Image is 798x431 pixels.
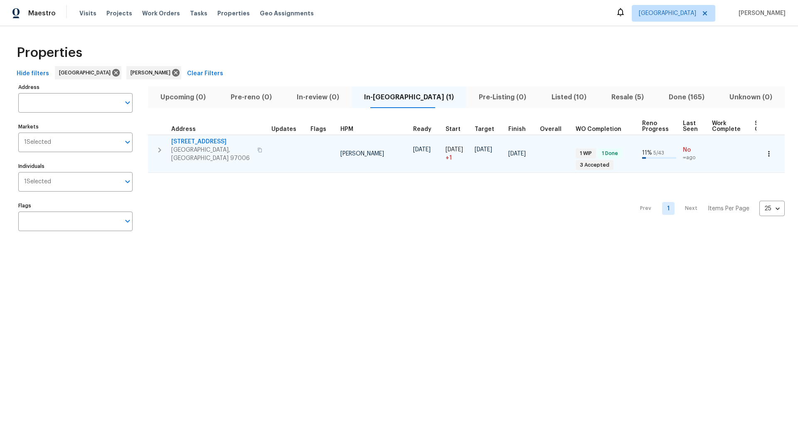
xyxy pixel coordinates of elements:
span: [PERSON_NAME] [735,9,786,17]
div: Actual renovation start date [446,126,468,132]
span: [STREET_ADDRESS] [171,138,252,146]
span: Pre-Listing (0) [471,91,534,103]
div: Earliest renovation start date (first business day after COE or Checkout) [413,126,439,132]
label: Flags [18,203,133,208]
span: Target [475,126,494,132]
span: 1 Done [598,150,621,157]
button: Clear Filters [184,66,227,81]
span: Last Seen [683,121,698,132]
span: In-review (0) [289,91,347,103]
span: [PERSON_NAME] [340,151,384,157]
p: Items Per Page [708,204,749,213]
span: Properties [17,49,82,57]
label: Address [18,85,133,90]
span: Listed (10) [544,91,594,103]
span: Maestro [28,9,56,17]
span: [DATE] [475,147,492,153]
span: 1 Selected [24,139,51,146]
span: Setup Complete [755,121,783,132]
span: [DATE] [508,151,526,157]
span: Clear Filters [187,69,223,79]
span: [GEOGRAPHIC_DATA] [59,69,114,77]
span: Address [171,126,196,132]
label: Individuals [18,164,133,169]
div: Days past target finish date [540,126,569,132]
span: Overall [540,126,562,132]
div: [PERSON_NAME] [126,66,181,79]
span: Tasks [190,10,207,16]
span: ∞ ago [683,154,705,161]
span: 1 Selected [24,178,51,185]
span: 5 / 43 [653,150,664,155]
span: Upcoming (0) [153,91,213,103]
span: WO Completion [576,126,621,132]
span: [PERSON_NAME] [131,69,174,77]
button: Open [122,136,133,148]
span: [GEOGRAPHIC_DATA] [639,9,696,17]
span: Updates [271,126,296,132]
span: Work Complete [712,121,741,132]
div: Target renovation project end date [475,126,502,132]
div: 25 [759,198,785,219]
span: Reno Progress [642,121,669,132]
nav: Pagination Navigation [632,178,785,239]
span: Hide filters [17,69,49,79]
label: Markets [18,124,133,129]
span: Ready [413,126,431,132]
span: 11 % [642,150,652,156]
button: Open [122,97,133,108]
span: + 1 [446,154,452,162]
div: [GEOGRAPHIC_DATA] [55,66,121,79]
button: Open [122,176,133,187]
div: Projected renovation finish date [508,126,533,132]
span: No [683,146,705,154]
span: 3 Accepted [576,162,613,169]
span: 1 WIP [576,150,595,157]
span: [DATE] [413,147,431,153]
button: Open [122,215,133,227]
span: Resale (5) [604,91,651,103]
span: Projects [106,9,132,17]
span: Finish [508,126,526,132]
span: Work Orders [142,9,180,17]
span: HPM [340,126,353,132]
span: Pre-reno (0) [223,91,279,103]
span: Done (165) [661,91,712,103]
span: Visits [79,9,96,17]
td: Project started 1 days late [442,135,471,173]
span: [GEOGRAPHIC_DATA], [GEOGRAPHIC_DATA] 97006 [171,146,252,163]
a: Goto page 1 [662,202,675,215]
span: Flags [310,126,326,132]
span: [DATE] [446,147,463,153]
span: Unknown (0) [722,91,780,103]
span: Start [446,126,461,132]
span: Geo Assignments [260,9,314,17]
span: In-[GEOGRAPHIC_DATA] (1) [357,91,461,103]
button: Hide filters [13,66,52,81]
span: Properties [217,9,250,17]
